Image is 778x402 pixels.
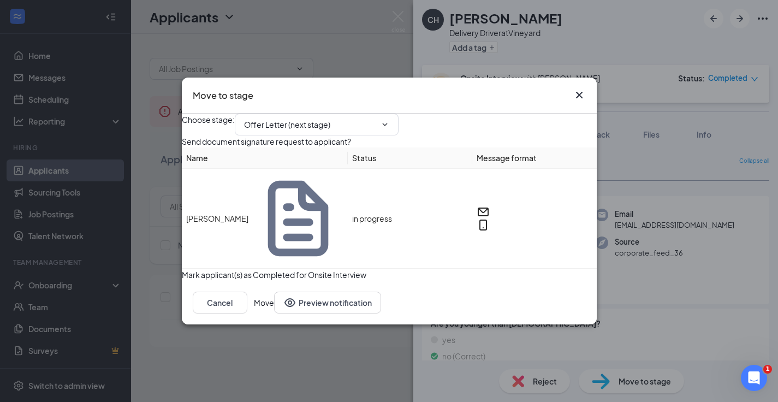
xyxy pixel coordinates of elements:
[477,205,490,218] svg: Email
[182,114,235,135] span: Choose stage :
[573,88,586,102] button: Close
[283,296,296,309] svg: Eye
[253,173,343,264] svg: Document
[193,88,253,103] h3: Move to stage
[274,292,381,314] button: Preview notificationEye
[182,147,348,169] th: Name
[182,269,366,281] span: Mark applicant(s) as Completed for Onsite Interview
[254,292,274,314] button: Move
[472,147,597,169] th: Message format
[573,88,586,102] svg: Cross
[381,120,389,129] svg: ChevronDown
[477,218,490,232] svg: MobileSms
[186,212,248,224] span: [PERSON_NAME]
[348,147,472,169] th: Status
[763,365,772,374] span: 1
[348,169,472,269] td: in progress
[741,365,767,391] iframe: Intercom live chat
[193,292,247,314] button: Cancel
[182,135,351,147] span: Send document signature request to applicant?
